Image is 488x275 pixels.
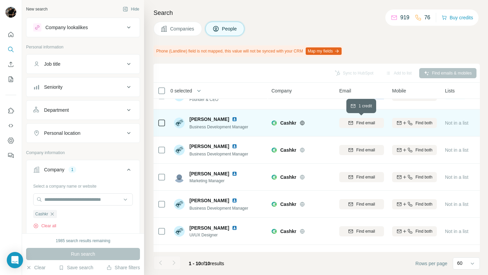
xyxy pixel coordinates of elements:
button: Find both [392,172,437,182]
span: Find email [356,201,375,207]
img: Avatar [174,172,185,183]
span: UI/UX Designer [189,232,245,238]
h4: Search [154,8,480,18]
span: Business Development Manager [189,206,248,211]
span: Find both [415,228,432,234]
span: Cashkr [280,174,296,181]
button: Find email [339,118,384,128]
div: Personal location [44,130,80,136]
button: Quick start [5,28,16,41]
button: Department [26,102,140,118]
button: Enrich CSV [5,58,16,70]
img: LinkedIn logo [232,117,237,122]
img: Avatar [174,226,185,237]
button: Find both [392,145,437,155]
button: Job title [26,56,140,72]
p: Personal information [26,44,140,50]
span: 10 [205,261,210,266]
button: Search [5,43,16,56]
span: Cashkr [35,211,48,217]
button: Use Surfe API [5,120,16,132]
button: Find both [392,199,437,209]
button: Personal location [26,125,140,141]
button: Seniority [26,79,140,95]
span: Find both [415,174,432,180]
span: Email [339,87,351,94]
div: Seniority [44,84,62,90]
span: Cashkr [280,147,296,153]
button: Company lookalikes [26,19,140,36]
div: 1 [68,167,76,173]
span: Find both [415,201,432,207]
span: Founder & CEO [189,97,245,103]
span: Not in a list [445,202,468,207]
img: Avatar [174,118,185,128]
span: Find email [356,174,375,180]
span: Find email [356,120,375,126]
span: [PERSON_NAME] [189,252,229,258]
span: Companies [170,25,195,32]
button: Buy credits [442,13,473,22]
span: Find email [356,228,375,234]
button: Company1 [26,162,140,181]
p: 60 [457,260,463,267]
span: Find both [415,147,432,153]
div: Company lookalikes [45,24,88,31]
div: 1985 search results remaining [56,238,110,244]
button: Find both [392,226,437,236]
button: Feedback [5,149,16,162]
button: Find email [339,172,384,182]
span: [PERSON_NAME] [189,197,229,204]
span: Mobile [392,87,406,94]
img: Avatar [5,7,16,18]
span: 0 selected [170,87,192,94]
span: Not in a list [445,229,468,234]
div: Select a company name or website [33,181,133,189]
img: LinkedIn logo [232,144,237,149]
img: Logo of Cashkr [271,120,277,126]
span: Business Development Manager [189,152,248,156]
span: Not in a list [445,174,468,180]
span: [PERSON_NAME] [189,225,229,231]
span: People [222,25,238,32]
span: Company [271,87,292,94]
span: Marketing Manager [189,178,245,184]
img: LinkedIn logo [232,225,237,231]
button: Find email [339,199,384,209]
p: Company information [26,150,140,156]
button: Hide [118,4,144,14]
span: Not in a list [445,120,468,126]
div: Open Intercom Messenger [7,252,23,268]
span: Cashkr [280,201,296,208]
span: [PERSON_NAME] [189,116,229,123]
span: of [201,261,205,266]
div: Company [44,166,64,173]
button: Clear all [33,223,56,229]
img: Avatar [174,199,185,210]
button: Dashboard [5,134,16,147]
button: Find email [339,145,384,155]
button: Clear [26,264,45,271]
img: Logo of Cashkr [271,147,277,153]
button: Share filters [106,264,140,271]
span: results [189,261,224,266]
span: Find both [415,120,432,126]
button: Find email [339,226,384,236]
span: Not in a list [445,147,468,153]
span: [PERSON_NAME] [189,143,229,150]
img: Avatar [174,145,185,155]
span: Rows per page [415,260,447,267]
span: Find email [356,147,375,153]
button: My lists [5,73,16,85]
span: Business Development Manager [189,125,248,129]
p: 919 [400,14,409,22]
img: Logo of Cashkr [271,202,277,207]
img: LinkedIn logo [232,198,237,203]
span: [PERSON_NAME] [189,170,229,177]
span: Cashkr [280,228,296,235]
button: Save search [59,264,93,271]
img: Logo of Cashkr [271,174,277,180]
span: Lists [445,87,455,94]
p: 76 [424,14,430,22]
div: Department [44,107,69,113]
